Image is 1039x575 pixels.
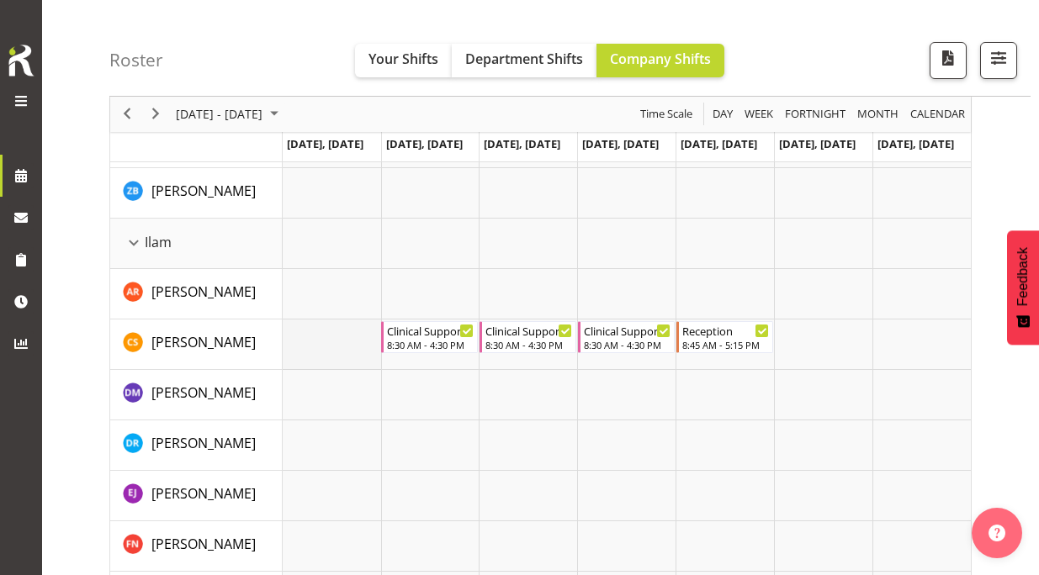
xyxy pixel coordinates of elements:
[110,370,283,420] td: Deepti Mahajan resource
[110,269,283,319] td: Andrea Ramirez resource
[682,338,769,351] div: 8:45 AM - 5:15 PM
[116,104,139,125] button: Previous
[930,42,967,79] button: Download a PDF of the roster according to the set date range.
[681,136,757,151] span: [DATE], [DATE]
[4,42,38,79] img: Rosterit icon logo
[151,433,256,453] a: [PERSON_NAME]
[151,483,256,504] a: [PERSON_NAME]
[145,104,167,125] button: Next
[174,104,264,125] span: [DATE] - [DATE]
[110,319,283,370] td: Catherine Stewart resource
[782,104,849,125] button: Fortnight
[711,104,734,125] span: Day
[742,104,777,125] button: Timeline Week
[387,338,474,351] div: 8:30 AM - 4:30 PM
[110,471,283,521] td: Ella Jarvis resource
[386,136,463,151] span: [DATE], [DATE]
[578,321,675,353] div: Catherine Stewart"s event - Clinical Support Begin From Thursday, October 2, 2025 at 8:30:00 AM G...
[151,282,256,302] a: [PERSON_NAME]
[465,50,583,68] span: Department Shifts
[779,136,856,151] span: [DATE], [DATE]
[596,44,724,77] button: Company Shifts
[638,104,696,125] button: Time Scale
[485,338,572,351] div: 8:30 AM - 4:30 PM
[783,104,847,125] span: Fortnight
[109,50,163,70] h4: Roster
[980,42,1017,79] button: Filter Shifts
[151,382,256,403] a: [PERSON_NAME]
[485,322,572,339] div: Clinical Support
[710,104,736,125] button: Timeline Day
[110,168,283,219] td: Zephy Bennett resource
[151,434,256,452] span: [PERSON_NAME]
[151,383,256,402] span: [PERSON_NAME]
[110,521,283,572] td: Firdous Naqvi resource
[484,136,560,151] span: [DATE], [DATE]
[381,321,478,353] div: Catherine Stewart"s event - Clinical Support Begin From Tuesday, September 30, 2025 at 8:30:00 AM...
[287,136,363,151] span: [DATE], [DATE]
[151,484,256,503] span: [PERSON_NAME]
[989,525,1005,541] img: help-xxl-2.png
[387,322,474,339] div: Clinical Support
[582,136,659,151] span: [DATE], [DATE]
[141,97,170,132] div: next period
[110,219,283,269] td: Ilam resource
[151,282,256,301] span: [PERSON_NAME]
[368,50,438,68] span: Your Shifts
[113,97,141,132] div: previous period
[639,104,694,125] span: Time Scale
[682,322,769,339] div: Reception
[110,420,283,471] td: Deepti Raturi resource
[145,232,172,252] span: Ilam
[877,136,954,151] span: [DATE], [DATE]
[151,535,256,553] span: [PERSON_NAME]
[610,50,711,68] span: Company Shifts
[1007,230,1039,345] button: Feedback - Show survey
[173,104,286,125] button: October 2025
[1015,247,1031,306] span: Feedback
[908,104,968,125] button: Month
[170,97,289,132] div: Sep 29 - Oct 05, 2025
[584,338,671,351] div: 8:30 AM - 4:30 PM
[855,104,902,125] button: Timeline Month
[909,104,967,125] span: calendar
[743,104,775,125] span: Week
[584,322,671,339] div: Clinical Support
[480,321,576,353] div: Catherine Stewart"s event - Clinical Support Begin From Wednesday, October 1, 2025 at 8:30:00 AM ...
[452,44,596,77] button: Department Shifts
[151,332,256,352] a: [PERSON_NAME]
[676,321,773,353] div: Catherine Stewart"s event - Reception Begin From Friday, October 3, 2025 at 8:45:00 AM GMT+13:00 ...
[151,534,256,554] a: [PERSON_NAME]
[151,333,256,351] span: [PERSON_NAME]
[151,181,256,201] a: [PERSON_NAME]
[151,182,256,200] span: [PERSON_NAME]
[355,44,452,77] button: Your Shifts
[856,104,900,125] span: Month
